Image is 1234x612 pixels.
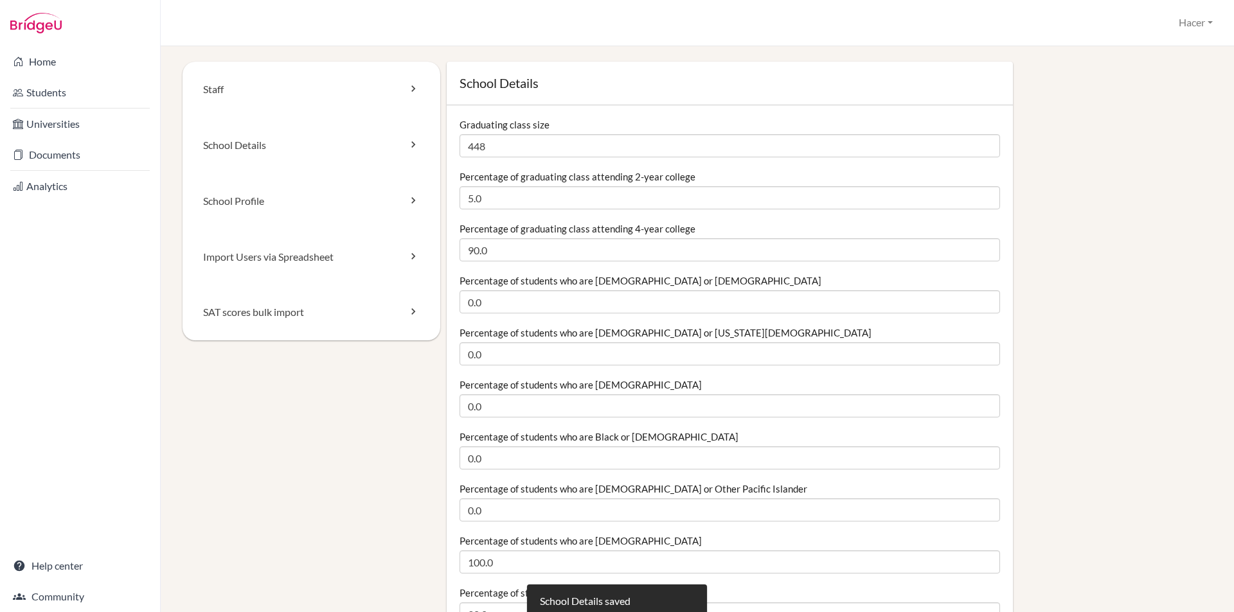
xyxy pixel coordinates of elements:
[3,173,157,199] a: Analytics
[183,173,440,229] a: School Profile
[3,111,157,137] a: Universities
[3,142,157,168] a: Documents
[3,553,157,579] a: Help center
[460,74,1000,92] h1: School Details
[460,378,702,391] label: Percentage of students who are [DEMOGRAPHIC_DATA]
[460,482,807,495] label: Percentage of students who are [DEMOGRAPHIC_DATA] or Other Pacific Islander
[10,13,62,33] img: Bridge-U
[460,534,702,547] label: Percentage of students who are [DEMOGRAPHIC_DATA]
[540,594,630,609] div: School Details saved
[460,222,695,235] label: Percentage of graduating class attending 4-year college
[183,118,440,173] a: School Details
[460,430,738,443] label: Percentage of students who are Black or [DEMOGRAPHIC_DATA]
[183,62,440,118] a: Staff
[1173,11,1219,35] button: Hacer
[460,170,695,183] label: Percentage of graduating class attending 2-year college
[183,284,440,340] a: SAT scores bulk import
[460,118,550,131] label: Graduating class size
[3,80,157,105] a: Students
[3,49,157,74] a: Home
[460,326,872,339] label: Percentage of students who are [DEMOGRAPHIC_DATA] or [US_STATE][DEMOGRAPHIC_DATA]
[183,229,440,285] a: Import Users via Spreadsheet
[460,274,821,287] label: Percentage of students who are [DEMOGRAPHIC_DATA] or [DEMOGRAPHIC_DATA]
